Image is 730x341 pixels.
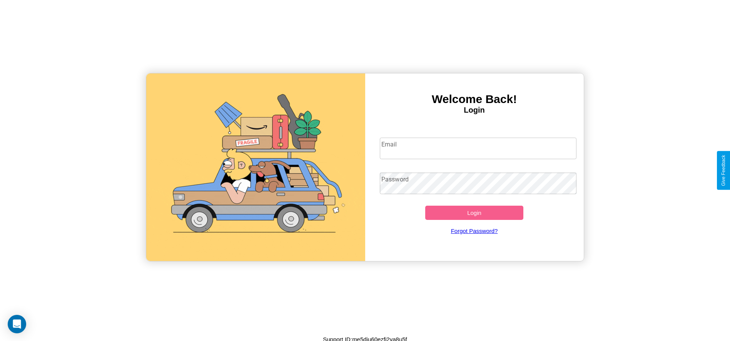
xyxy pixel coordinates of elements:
[365,93,584,106] h3: Welcome Back!
[721,155,726,186] div: Give Feedback
[146,73,365,261] img: gif
[376,220,573,242] a: Forgot Password?
[8,315,26,333] div: Open Intercom Messenger
[425,206,524,220] button: Login
[365,106,584,115] h4: Login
